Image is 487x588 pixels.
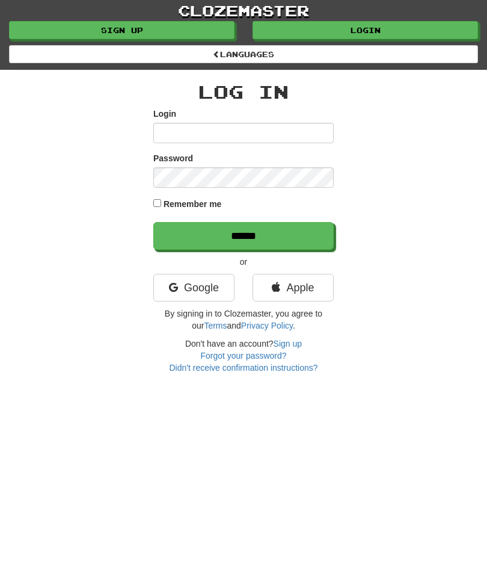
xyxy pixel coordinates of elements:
label: Password [153,152,193,164]
label: Remember me [164,198,222,210]
div: Don't have an account? [153,338,334,374]
a: Privacy Policy [241,321,293,330]
label: Login [153,108,176,120]
a: Google [153,274,234,302]
a: Forgot your password? [200,351,286,361]
p: By signing in to Clozemaster, you agree to our and . [153,308,334,332]
h2: Log In [153,82,334,102]
a: Login [253,21,478,39]
p: or [153,256,334,268]
a: Apple [253,274,334,302]
a: Terms [204,321,227,330]
a: Didn't receive confirmation instructions? [169,363,317,373]
a: Sign up [9,21,234,39]
a: Languages [9,45,478,63]
a: Sign up [274,339,302,348]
